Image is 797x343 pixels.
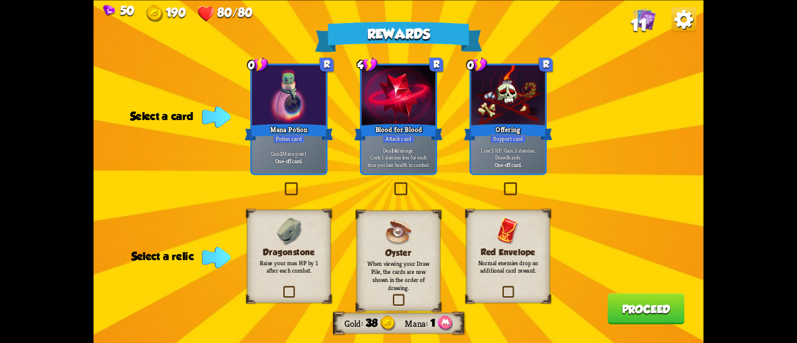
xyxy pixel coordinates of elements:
[202,106,230,127] img: Indicator_Arrow.png
[385,218,412,246] img: Oyster.png
[217,4,253,18] span: 80/80
[131,250,227,263] div: Select a relic
[633,7,656,32] div: View all the cards in your deck
[631,16,647,34] span: 11
[166,4,186,18] span: 190
[392,146,397,154] b: 14
[672,7,697,32] img: Options_Button.png
[146,4,164,22] img: Gold.png
[280,150,282,157] b: 1
[365,248,433,258] h3: Oyster
[255,247,323,256] h3: Dragonstone
[103,3,134,17] div: Gems
[245,122,333,142] div: Mana Potion
[254,150,324,157] p: Gain Mana point.
[365,260,433,291] p: When viewing your Draw Pile, the cards are now shown in the order of drawing.
[364,146,434,168] p: Deal damage. Costs 1 stamina less for each time you lose health in combat.
[467,57,488,72] div: 0
[276,217,301,245] img: Dragonstone.png
[320,57,334,71] div: R
[473,146,544,161] p: Lose 5 HP. Gain 2 stamina. Draw cards.
[464,122,552,142] div: Offering
[474,247,542,256] h3: Red Envelope
[202,247,230,268] img: Indicator_Arrow.png
[365,317,378,329] span: 38
[315,21,483,52] div: Rewards
[197,4,215,22] img: Heart.png
[430,57,443,71] div: R
[273,134,305,143] div: Potion card
[506,153,509,161] b: 3
[103,4,115,16] img: Gem.png
[430,317,435,329] span: 1
[197,4,252,22] div: Health
[474,258,542,275] p: Normal enemies drop an additional card reward.
[382,134,415,143] div: Attack card
[497,217,519,245] img: RedEnvelope.png
[357,57,378,72] div: 4
[354,122,443,142] div: Blood for Blood
[380,316,395,331] img: Gold.png
[405,317,430,329] div: Mana
[344,317,365,329] div: Gold
[438,316,453,331] img: Mana_Points.png
[608,293,685,324] button: Proceed
[146,4,186,22] div: Gold
[130,110,227,122] div: Select a card
[633,7,656,30] img: Cards_Icon.png
[275,157,303,164] b: One-off card.
[539,57,553,71] div: R
[490,134,526,143] div: Support card
[255,258,323,275] p: Raise your max HP by 1 after each combat.
[494,161,522,168] b: One-off card.
[248,57,268,72] div: 0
